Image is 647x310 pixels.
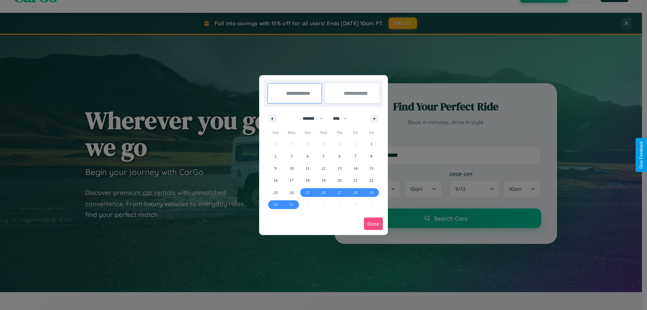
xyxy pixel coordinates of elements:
[307,150,309,162] span: 4
[639,141,644,169] div: Give Feedback
[300,162,315,174] button: 11
[364,174,379,187] button: 22
[275,162,277,174] span: 9
[332,187,347,199] button: 27
[268,174,283,187] button: 16
[283,150,299,162] button: 3
[268,127,283,138] span: Sun
[369,174,373,187] span: 22
[283,187,299,199] button: 24
[300,150,315,162] button: 4
[337,174,341,187] span: 20
[283,199,299,211] button: 31
[275,150,277,162] span: 2
[306,162,310,174] span: 11
[353,187,358,199] span: 28
[332,150,347,162] button: 6
[321,162,326,174] span: 12
[332,127,347,138] span: Thu
[364,162,379,174] button: 15
[347,127,363,138] span: Fri
[300,187,315,199] button: 25
[283,127,299,138] span: Mon
[289,199,294,211] span: 31
[353,162,358,174] span: 14
[322,150,325,162] span: 5
[274,187,278,199] span: 23
[268,199,283,211] button: 30
[369,162,373,174] span: 15
[283,174,299,187] button: 17
[315,127,331,138] span: Wed
[315,150,331,162] button: 5
[274,199,278,211] span: 30
[300,174,315,187] button: 18
[332,162,347,174] button: 13
[268,150,283,162] button: 2
[347,162,363,174] button: 14
[347,187,363,199] button: 28
[364,218,383,230] button: Done
[268,187,283,199] button: 23
[337,162,341,174] span: 13
[369,187,373,199] span: 29
[364,127,379,138] span: Sat
[315,174,331,187] button: 19
[338,150,340,162] span: 6
[290,150,292,162] span: 3
[364,187,379,199] button: 29
[274,174,278,187] span: 16
[268,162,283,174] button: 9
[364,150,379,162] button: 8
[355,150,357,162] span: 7
[364,138,379,150] button: 1
[306,174,310,187] span: 18
[370,138,372,150] span: 1
[321,187,326,199] span: 26
[332,174,347,187] button: 20
[306,187,310,199] span: 25
[347,150,363,162] button: 7
[289,174,294,187] span: 17
[315,187,331,199] button: 26
[289,187,294,199] span: 24
[370,150,372,162] span: 8
[347,174,363,187] button: 21
[300,127,315,138] span: Tue
[353,174,358,187] span: 21
[321,174,326,187] span: 19
[337,187,341,199] span: 27
[289,162,294,174] span: 10
[315,162,331,174] button: 12
[283,162,299,174] button: 10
